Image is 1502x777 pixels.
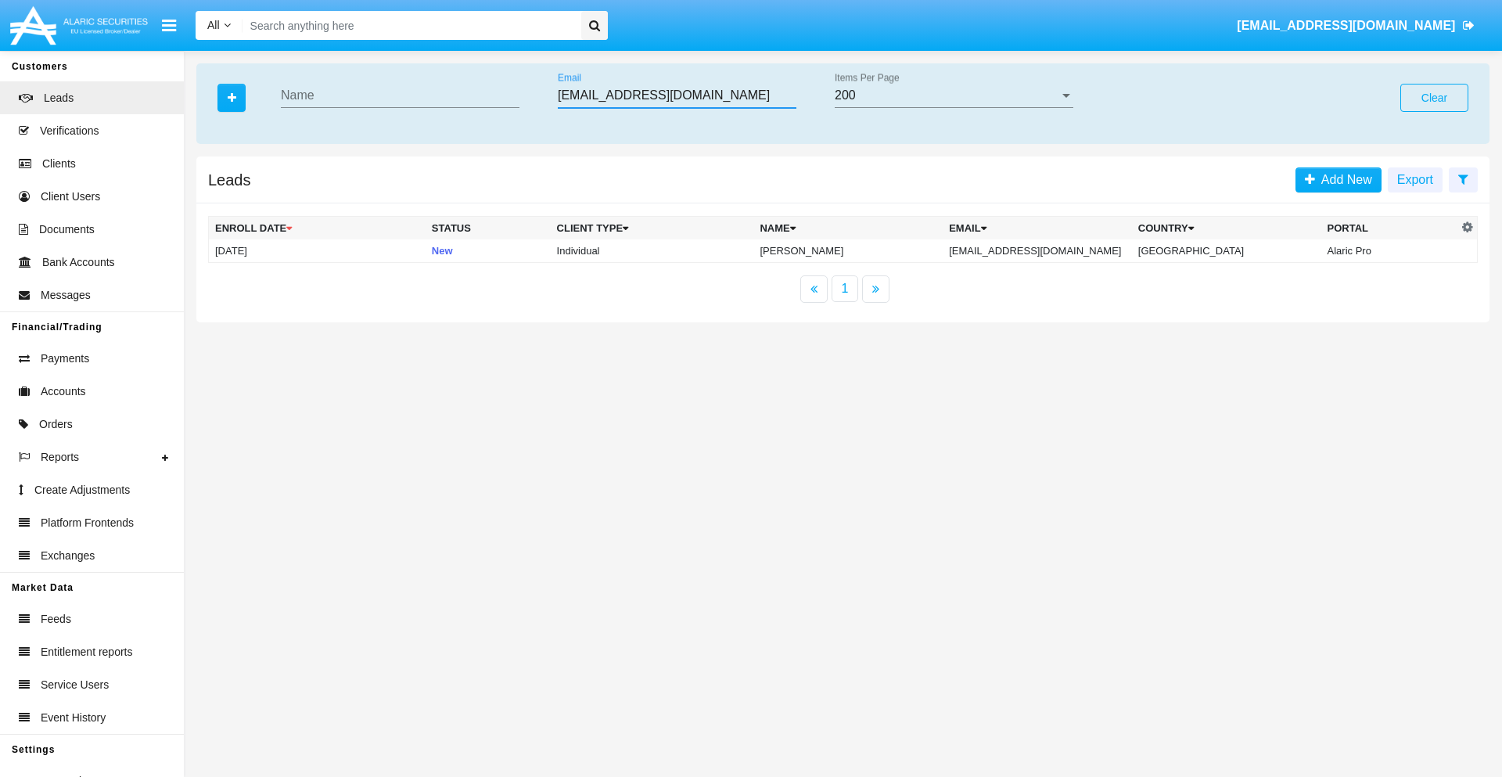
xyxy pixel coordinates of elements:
span: Verifications [40,123,99,139]
span: Feeds [41,611,71,628]
h5: Leads [208,174,251,186]
span: [EMAIL_ADDRESS][DOMAIN_NAME] [1237,19,1455,32]
span: Messages [41,287,91,304]
span: Documents [39,221,95,238]
span: 200 [835,88,856,102]
td: New [426,239,551,263]
button: Export [1388,167,1443,192]
span: Exchanges [41,548,95,564]
td: [PERSON_NAME] [753,239,943,263]
td: [EMAIL_ADDRESS][DOMAIN_NAME] [943,239,1132,263]
span: Bank Accounts [42,254,115,271]
a: [EMAIL_ADDRESS][DOMAIN_NAME] [1230,4,1482,48]
span: Reports [41,449,79,466]
nav: paginator [196,275,1489,303]
td: Alaric Pro [1321,239,1458,263]
a: Add New [1295,167,1382,192]
button: Clear [1400,84,1468,112]
th: Client Type [551,217,754,240]
span: All [207,19,220,31]
th: Country [1132,217,1321,240]
input: Search [243,11,576,40]
td: Individual [551,239,754,263]
span: Orders [39,416,73,433]
th: Portal [1321,217,1458,240]
td: [DATE] [209,239,426,263]
span: Leads [44,90,74,106]
th: Enroll Date [209,217,426,240]
span: Event History [41,710,106,726]
span: Client Users [41,189,100,205]
a: All [196,17,243,34]
span: Service Users [41,677,109,693]
span: Platform Frontends [41,515,134,531]
th: Name [753,217,943,240]
span: Payments [41,351,89,367]
span: Create Adjustments [34,482,130,498]
th: Status [426,217,551,240]
th: Email [943,217,1132,240]
td: [GEOGRAPHIC_DATA] [1132,239,1321,263]
img: Logo image [8,2,150,49]
span: Accounts [41,383,86,400]
span: Entitlement reports [41,644,133,660]
span: Add New [1315,173,1372,186]
span: Clients [42,156,76,172]
span: Export [1397,173,1433,186]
